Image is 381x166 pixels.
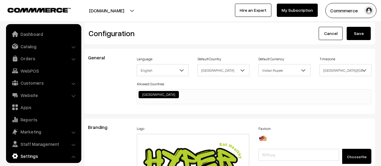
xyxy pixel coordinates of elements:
a: Catalog [8,41,79,52]
span: General [88,55,112,61]
a: Apps [8,102,79,113]
a: Cancel [319,27,343,40]
label: Timezone [320,56,335,62]
li: India [139,91,179,98]
button: [DOMAIN_NAME] [68,3,145,18]
a: Settings [8,151,79,161]
span: Indian Rupee [259,65,310,76]
button: Save [347,27,371,40]
a: Dashboard [8,29,79,39]
button: Commmerce [325,3,376,18]
a: My Subscription [277,4,318,17]
span: Asia/Kolkata [320,64,371,76]
a: Marketing [8,126,79,137]
a: WebPOS [8,65,79,76]
h2: Configuration [89,29,225,38]
label: Default Country [198,56,221,62]
a: Orders [8,53,79,64]
span: Indian Rupee [258,64,310,76]
label: Allowed Countries [137,81,164,87]
a: Staff Management [8,139,79,149]
input: 16242.jpg [258,149,339,161]
a: Reports [8,114,79,125]
span: English [137,64,189,76]
span: Choose file [347,155,367,159]
img: user [364,6,373,15]
span: Asia/Kolkata [320,65,371,76]
span: English [137,65,188,76]
label: Language [137,56,152,62]
span: Branding [88,124,114,130]
a: COMMMERCE [8,6,60,13]
span: India [198,65,249,76]
a: Hire an Expert [235,4,271,17]
img: 1732104792251716242.jpg [258,134,267,143]
label: Favicon [258,126,271,131]
label: Default Currency [258,56,284,62]
span: India [198,64,249,76]
label: Logo [137,126,144,131]
img: COMMMERCE [8,8,71,12]
a: Website [8,90,79,101]
a: Customers [8,77,79,88]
